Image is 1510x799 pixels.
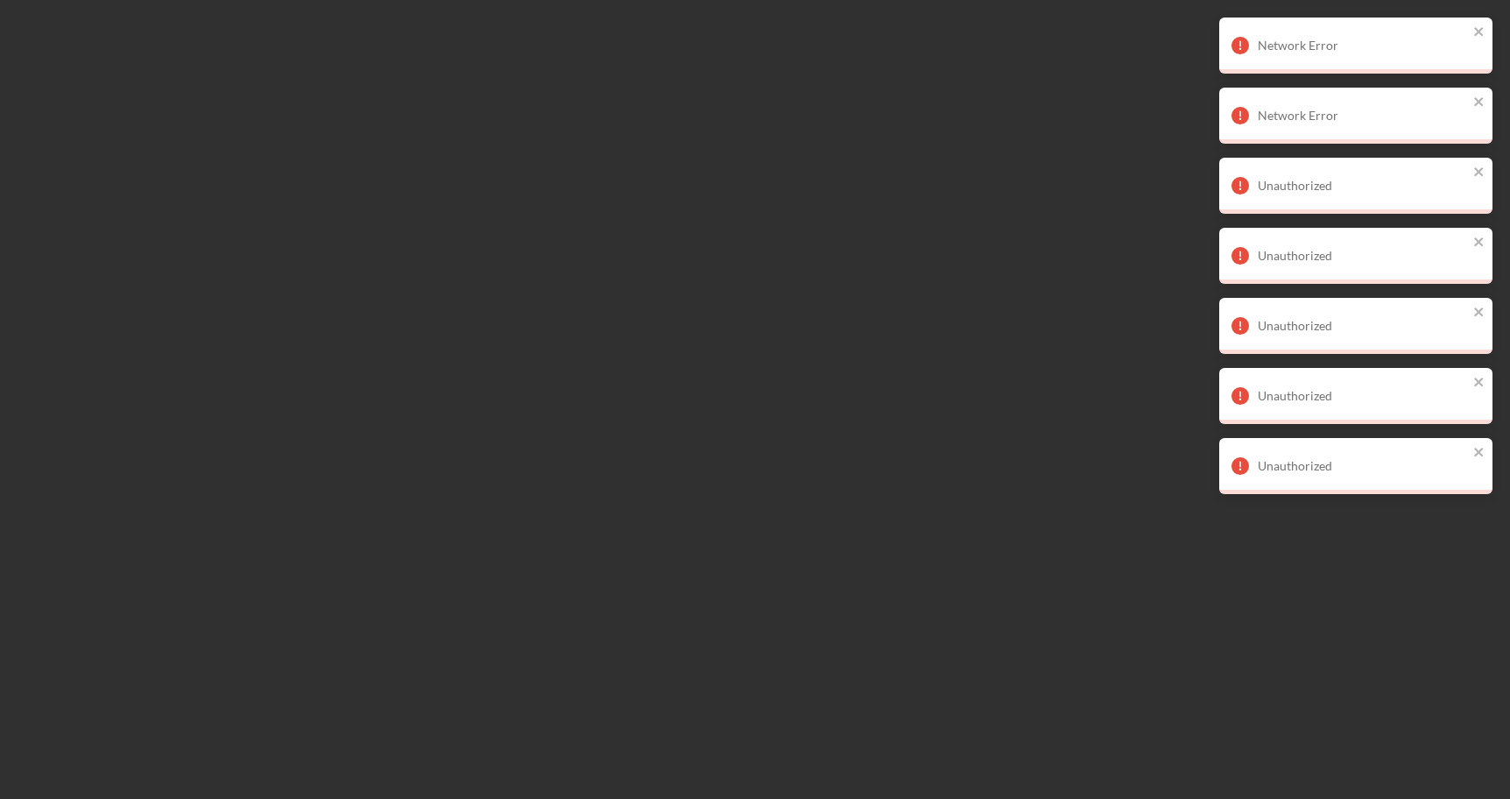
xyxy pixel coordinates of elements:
[1258,389,1468,403] div: Unauthorized
[1473,445,1485,462] button: close
[1258,179,1468,193] div: Unauthorized
[1258,109,1468,123] div: Network Error
[1258,249,1468,263] div: Unauthorized
[1473,165,1485,181] button: close
[1258,319,1468,333] div: Unauthorized
[1473,305,1485,322] button: close
[1258,39,1468,53] div: Network Error
[1473,95,1485,111] button: close
[1258,459,1468,473] div: Unauthorized
[1473,235,1485,251] button: close
[1473,375,1485,392] button: close
[1473,25,1485,41] button: close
